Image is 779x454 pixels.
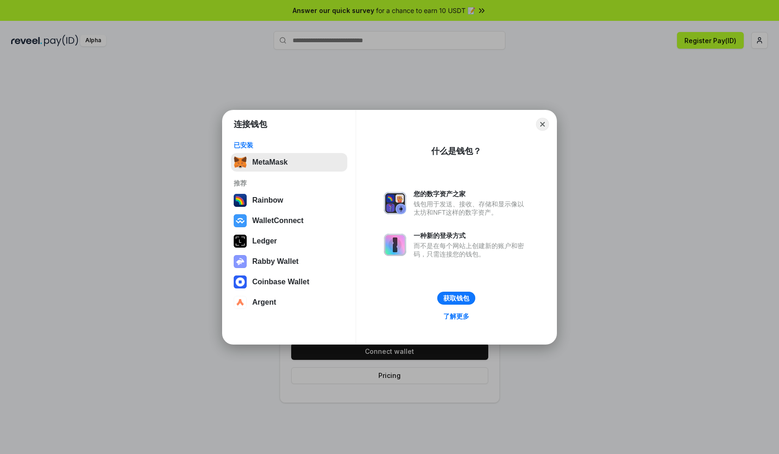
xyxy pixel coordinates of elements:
[234,255,247,268] img: svg+xml,%3Csvg%20xmlns%3D%22http%3A%2F%2Fwww.w3.org%2F2000%2Fsvg%22%20fill%3D%22none%22%20viewBox...
[252,237,277,245] div: Ledger
[234,194,247,207] img: svg+xml,%3Csvg%20width%3D%22120%22%20height%3D%22120%22%20viewBox%3D%220%200%20120%20120%22%20fil...
[252,196,283,205] div: Rainbow
[234,179,345,187] div: 推荐
[234,156,247,169] img: svg+xml,%3Csvg%20fill%3D%22none%22%20height%3D%2233%22%20viewBox%3D%220%200%2035%2033%22%20width%...
[231,273,347,291] button: Coinbase Wallet
[437,292,475,305] button: 获取钱包
[231,153,347,172] button: MetaMask
[231,191,347,210] button: Rainbow
[252,158,287,166] div: MetaMask
[443,312,469,320] div: 了解更多
[231,211,347,230] button: WalletConnect
[414,231,529,240] div: 一种新的登录方式
[384,192,406,214] img: svg+xml,%3Csvg%20xmlns%3D%22http%3A%2F%2Fwww.w3.org%2F2000%2Fsvg%22%20fill%3D%22none%22%20viewBox...
[234,214,247,227] img: svg+xml,%3Csvg%20width%3D%2228%22%20height%3D%2228%22%20viewBox%3D%220%200%2028%2028%22%20fill%3D...
[252,257,299,266] div: Rabby Wallet
[231,252,347,271] button: Rabby Wallet
[234,296,247,309] img: svg+xml,%3Csvg%20width%3D%2228%22%20height%3D%2228%22%20viewBox%3D%220%200%2028%2028%22%20fill%3D...
[234,119,267,130] h1: 连接钱包
[414,200,529,217] div: 钱包用于发送、接收、存储和显示像以太坊和NFT这样的数字资产。
[231,293,347,312] button: Argent
[431,146,481,157] div: 什么是钱包？
[231,232,347,250] button: Ledger
[536,118,549,131] button: Close
[438,310,475,322] a: 了解更多
[384,234,406,256] img: svg+xml,%3Csvg%20xmlns%3D%22http%3A%2F%2Fwww.w3.org%2F2000%2Fsvg%22%20fill%3D%22none%22%20viewBox...
[252,217,304,225] div: WalletConnect
[234,141,345,149] div: 已安装
[234,235,247,248] img: svg+xml,%3Csvg%20xmlns%3D%22http%3A%2F%2Fwww.w3.org%2F2000%2Fsvg%22%20width%3D%2228%22%20height%3...
[414,242,529,258] div: 而不是在每个网站上创建新的账户和密码，只需连接您的钱包。
[252,278,309,286] div: Coinbase Wallet
[414,190,529,198] div: 您的数字资产之家
[234,275,247,288] img: svg+xml,%3Csvg%20width%3D%2228%22%20height%3D%2228%22%20viewBox%3D%220%200%2028%2028%22%20fill%3D...
[443,294,469,302] div: 获取钱包
[252,298,276,307] div: Argent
